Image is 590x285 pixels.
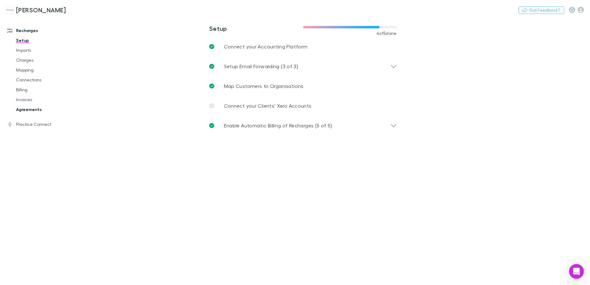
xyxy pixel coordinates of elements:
a: Connect your Accounting Platform [204,37,402,56]
a: Setup [10,35,83,45]
h3: [PERSON_NAME] [16,6,66,14]
a: Agreements [10,105,83,114]
p: Connect your Clients’ Xero Accounts [224,102,312,109]
p: Enable Automatic Billing of Recharges (5 of 5) [224,122,332,129]
p: Setup Email Forwarding (3 of 3) [224,63,298,70]
a: Billing [10,85,83,95]
a: Imports [10,45,83,55]
a: Recharges [1,26,83,35]
div: Open Intercom Messenger [569,264,584,279]
a: Practice Connect [1,119,83,129]
img: Hales Douglass's Logo [6,6,14,14]
h3: Setup [209,25,303,32]
a: Charges [10,55,83,65]
p: Connect your Accounting Platform [224,43,308,50]
div: Setup Email Forwarding (3 of 3) [204,56,402,76]
span: 4 of 5 done [376,31,397,36]
div: Enable Automatic Billing of Recharges (5 of 5) [204,116,402,135]
a: Map Customers to Organisations [204,76,402,96]
p: Map Customers to Organisations [224,82,304,90]
a: Mapping [10,65,83,75]
button: Got Feedback? [518,6,564,14]
a: [PERSON_NAME] [2,2,69,17]
a: Invoices [10,95,83,105]
a: Connections [10,75,83,85]
a: Connect your Clients’ Xero Accounts [204,96,402,116]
